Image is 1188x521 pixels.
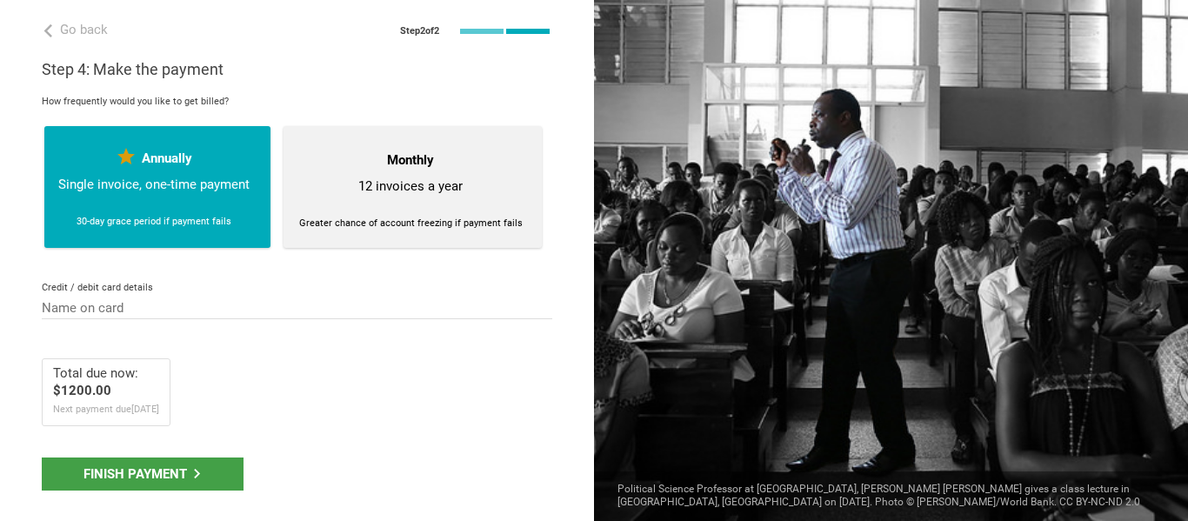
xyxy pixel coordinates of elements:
div: Political Science Professor at [GEOGRAPHIC_DATA], [PERSON_NAME] [PERSON_NAME] gives a class lectu... [594,471,1188,521]
div: Step 2 of 2 [400,25,439,37]
div: $ 1200 .00 [53,382,159,399]
div: Credit / debit card details [42,282,552,294]
div: Greater chance of account freezing if payment fails [299,215,523,232]
div: Annually [58,140,250,177]
button: Monthly12 invoices a yearGreater chance of account freezing if payment fails [284,126,542,248]
div: Single invoice, one-time payment [58,177,250,192]
div: Monthly [299,142,523,178]
input: Name on card [42,300,552,319]
h3: Step 4: Make the payment [42,59,552,80]
div: How frequently would you like to get billed? [42,96,552,108]
div: Total due now: [53,364,159,382]
span: Go back [60,22,108,37]
div: 12 invoices a year [299,178,523,194]
div: Next payment due [DATE] [53,399,159,420]
div: Finish payment [42,458,244,491]
button: AnnuallySingle invoice, one-time payment30-day grace period if payment fails [44,126,270,248]
div: 30-day grace period if payment fails [58,213,250,230]
iframe: Secure card payment input frame [42,327,552,343]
